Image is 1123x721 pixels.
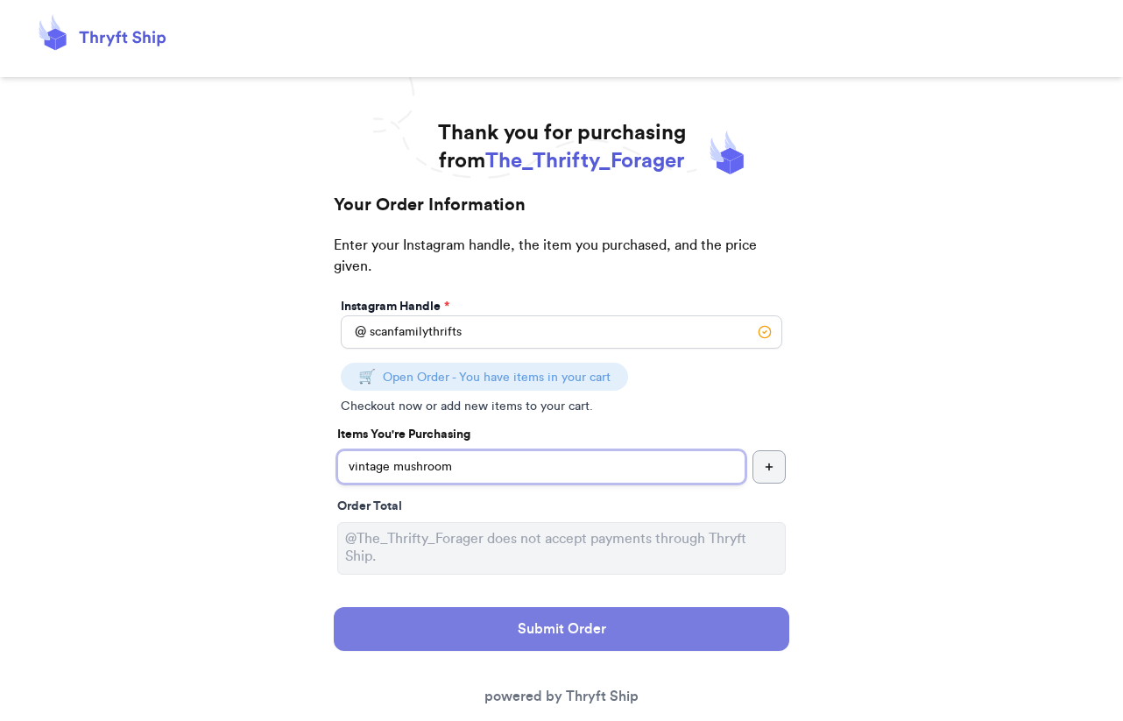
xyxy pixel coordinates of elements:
[341,315,366,349] div: @
[383,371,611,384] span: Open Order - You have items in your cart
[334,607,789,651] button: Submit Order
[485,151,684,172] span: The_Thrifty_Forager
[341,398,782,415] p: Checkout now or add new items to your cart.
[334,235,789,294] p: Enter your Instagram handle, the item you purchased, and the price given.
[341,298,449,315] label: Instagram Handle
[337,450,745,484] input: ex.funky hat
[337,498,786,515] div: Order Total
[484,689,639,703] a: powered by Thryft Ship
[337,426,786,443] p: Items You're Purchasing
[334,193,789,235] h2: Your Order Information
[438,119,686,175] h1: Thank you for purchasing from
[358,370,376,384] span: 🛒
